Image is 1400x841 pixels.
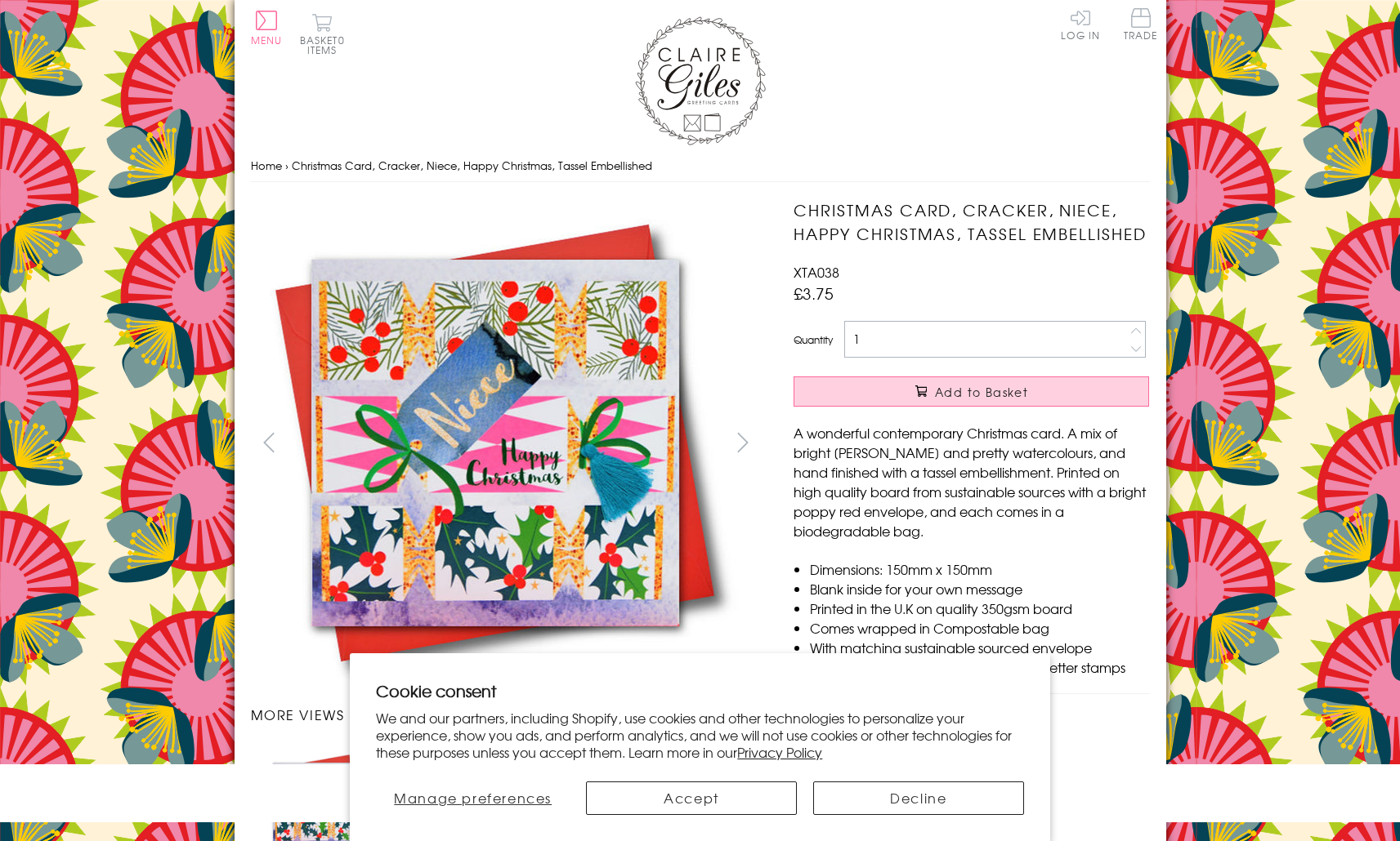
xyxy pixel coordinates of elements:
[935,384,1028,400] span: Add to Basket
[794,282,834,305] span: £3.75
[1124,8,1158,43] a: Trade
[285,158,288,173] span: ›
[251,149,1150,183] nav: breadcrumbs
[810,579,1149,598] li: Blank inside for your own message
[1124,8,1158,40] span: Trade
[300,13,345,55] button: Basket0 items
[376,710,1024,760] p: We and our partners, including Shopify, use cookies and other technologies to personalize your ex...
[813,781,1024,815] button: Decline
[737,742,822,762] a: Privacy Policy
[794,423,1149,541] p: A wonderful contemporary Christmas card. A mix of bright [PERSON_NAME] and pretty watercolours, a...
[394,788,552,808] span: Manage preferences
[292,158,652,173] span: Christmas Card, Cracker, Niece, Happy Christmas, Tassel Embellished
[251,424,288,461] button: prev
[1061,8,1100,40] a: Log In
[586,781,797,815] button: Accept
[307,33,345,57] span: 0 items
[810,618,1149,638] li: Comes wrapped in Compostable bag
[761,198,1251,688] img: Christmas Card, Cracker, Niece, Happy Christmas, Tassel Embellished
[376,679,1024,702] h2: Cookie consent
[250,198,740,687] img: Christmas Card, Cracker, Niece, Happy Christmas, Tassel Embellished
[810,638,1149,657] li: With matching sustainable sourced envelope
[724,424,761,461] button: next
[794,376,1149,407] button: Add to Basket
[635,16,766,145] img: Claire Giles Greetings Cards
[251,11,283,45] button: Menu
[794,262,839,282] span: XTA038
[794,198,1149,246] h1: Christmas Card, Cracker, Niece, Happy Christmas, Tassel Embellished
[251,33,283,47] span: Menu
[376,781,570,815] button: Manage preferences
[251,158,282,173] a: Home
[794,332,833,347] label: Quantity
[810,559,1149,579] li: Dimensions: 150mm x 150mm
[810,598,1149,618] li: Printed in the U.K on quality 350gsm board
[251,705,762,724] h3: More views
